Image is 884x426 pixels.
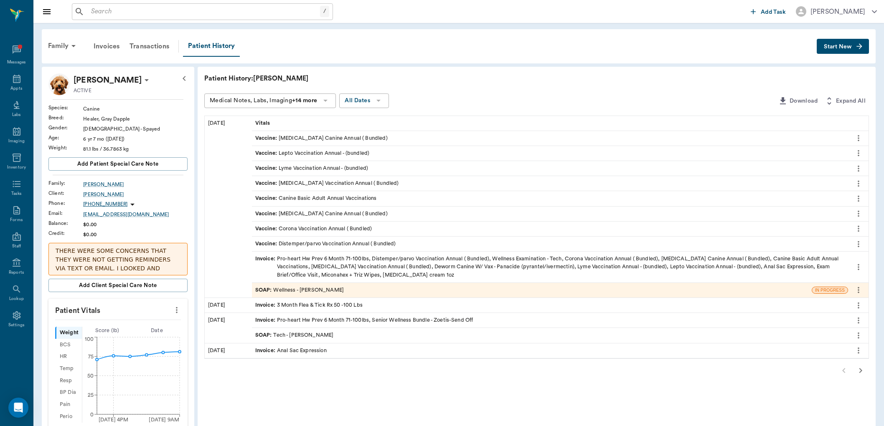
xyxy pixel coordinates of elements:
a: Patient History [183,36,240,57]
div: Imaging [8,138,25,144]
span: Invoice : [255,347,277,355]
button: more [852,328,865,343]
div: Perio [55,411,82,423]
div: Medical Notes, Labs, Imaging [210,96,317,106]
span: SOAP : [255,331,274,339]
button: Expand All [821,93,869,109]
div: 3 Month Flea & Tick Rx 50 -100 Lbs [255,301,363,309]
button: more [852,161,865,176]
div: Date [132,327,182,335]
p: Patient History: [PERSON_NAME] [204,73,455,83]
div: Lyme Vaccination Annual - (bundled) [255,164,368,172]
div: BP Dia [55,387,82,399]
div: Family [43,36,84,56]
div: Labs [12,112,21,118]
tspan: [DATE] 9AM [149,417,179,422]
span: Add client Special Care Note [79,281,157,290]
input: Search [88,6,320,18]
button: more [170,303,183,317]
div: [DATE] [205,116,252,297]
button: more [852,131,865,145]
div: [MEDICAL_DATA] Vaccination Annual ( Bundled) [255,179,399,187]
span: Vaccine : [255,134,279,142]
a: [PERSON_NAME] [83,191,188,198]
p: [PHONE_NUMBER] [83,201,127,208]
div: Inventory [7,164,26,171]
div: Bailey Kightlinger [74,73,142,87]
div: Balance : [48,219,83,227]
button: Start New [817,39,869,54]
tspan: 50 [87,373,94,378]
button: more [852,298,865,313]
span: Add patient Special Care Note [77,159,158,169]
div: Credit : [48,229,83,237]
div: Anal Sac Expression [255,347,327,355]
span: Vaccine : [255,210,279,218]
div: Healer, Gray Dapple [83,115,188,123]
div: [DATE] [205,298,252,313]
button: more [852,260,865,274]
span: Vaccine : [255,149,279,157]
div: HR [55,351,82,363]
tspan: [DATE] 4PM [99,417,129,422]
tspan: 100 [84,337,93,342]
button: more [852,146,865,160]
span: Vaccine : [255,225,279,233]
div: Canine [83,105,188,113]
span: Vaccine : [255,240,279,248]
div: [PERSON_NAME] [810,7,865,17]
button: more [852,237,865,251]
div: BCS [55,339,82,351]
div: Wellness - [PERSON_NAME] [255,286,344,294]
div: Pro-heart Hw Prev 6 Month 71-100lbs, Senior Wellness Bundle - Zoetis-Send Off [255,316,473,324]
b: +14 more [292,98,317,103]
p: THERE WERE SOME CONCERNS THAT THEY WERE NOT GETTING REMINDERS VIA TEXT OR EMAIL. I LOOKED AND FOU... [56,247,180,308]
span: Vitals [255,119,272,127]
div: 81.1 lbs / 36.7863 kg [83,145,188,153]
div: Phone : [48,199,83,207]
div: Staff [12,243,21,250]
div: Pro-heart Hw Prev 6 Month 71-100lbs, Distemper/parvo Vaccination Annual ( Bundled), Wellness Exam... [255,255,845,279]
span: Invoice : [255,316,277,324]
button: Add Task [747,4,789,19]
div: Forms [10,217,23,223]
div: Weight : [48,144,83,151]
div: $0.00 [83,221,188,228]
div: $0.00 [83,231,188,238]
div: Appts [10,86,22,92]
button: Download [775,93,821,109]
button: more [852,176,865,191]
div: Reports [9,270,24,276]
p: [PERSON_NAME] [74,73,142,87]
button: more [852,207,865,221]
span: SOAP : [255,286,274,294]
div: Tasks [11,191,22,197]
div: Weight [55,327,82,339]
button: Close drawer [38,3,55,20]
div: Pain [55,398,82,411]
button: more [852,313,865,328]
tspan: 25 [88,393,94,398]
div: Gender : [48,124,83,131]
div: Email : [48,209,83,217]
div: Messages [7,59,26,66]
div: Canine Basic Adult Annual Vaccinations [255,194,377,202]
div: Transactions [124,36,174,56]
tspan: 0 [90,412,94,417]
div: [EMAIL_ADDRESS][DOMAIN_NAME] [83,211,188,218]
button: more [852,343,865,358]
div: [DATE] [205,343,252,358]
button: All Dates [339,93,389,108]
span: Invoice : [255,301,277,309]
div: [DATE] [205,313,252,343]
button: [PERSON_NAME] [789,4,884,19]
span: Invoice : [255,255,277,279]
div: [PERSON_NAME] [83,181,188,188]
div: Score ( lb ) [82,327,132,335]
p: ACTIVE [74,87,91,94]
div: Lookup [9,296,24,302]
p: Patient Vitals [48,299,188,320]
div: [DEMOGRAPHIC_DATA] - Spayed [83,125,188,133]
